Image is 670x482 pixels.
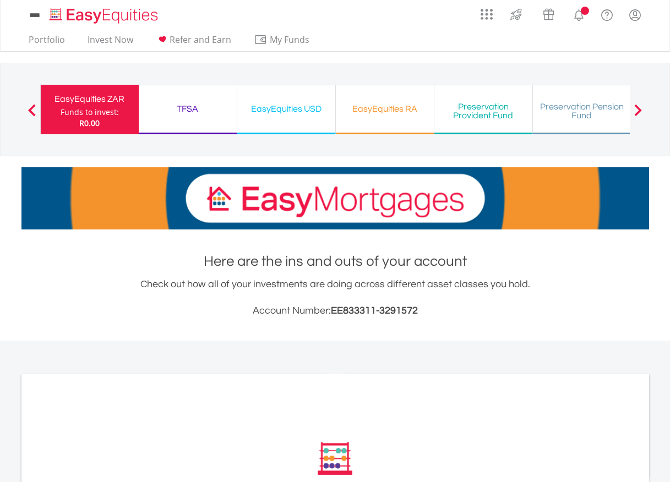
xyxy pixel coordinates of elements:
a: Invest Now [83,34,138,51]
img: EasyMortage Promotion Banner [21,167,649,229]
span: My Funds [254,32,326,47]
div: EasyEquities USD [244,101,329,117]
div: TFSA [145,101,230,117]
h3: Account Number: [21,303,649,319]
span: Refer and Earn [170,34,231,46]
span: R0.00 [79,118,100,128]
div: Funds to invest: [61,107,119,118]
button: Next [627,109,649,121]
a: Home page [45,3,162,25]
div: Preservation Pension Fund [540,102,624,120]
a: FAQ's and Support [593,3,621,25]
h1: Here are the ins and outs of your account [21,251,649,271]
button: Previous [21,109,43,121]
img: grid-menu-icon.svg [481,8,493,20]
img: vouchers-v2.svg [540,6,558,23]
a: Vouchers [532,3,565,23]
div: EasyEquities RA [342,101,427,117]
a: Portfolio [24,34,69,51]
a: AppsGrid [473,3,500,20]
span: EE833311-3291572 [331,305,418,316]
a: My Profile [621,3,649,27]
div: Preservation Provident Fund [441,102,526,120]
a: Notifications [565,3,593,25]
img: thrive-v2.svg [507,6,525,23]
div: Check out how all of your investments are doing across different asset classes you hold. [21,277,649,319]
img: EasyEquities_Logo.png [47,7,162,25]
div: EasyEquities ZAR [47,91,132,107]
a: Refer and Earn [151,34,236,51]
